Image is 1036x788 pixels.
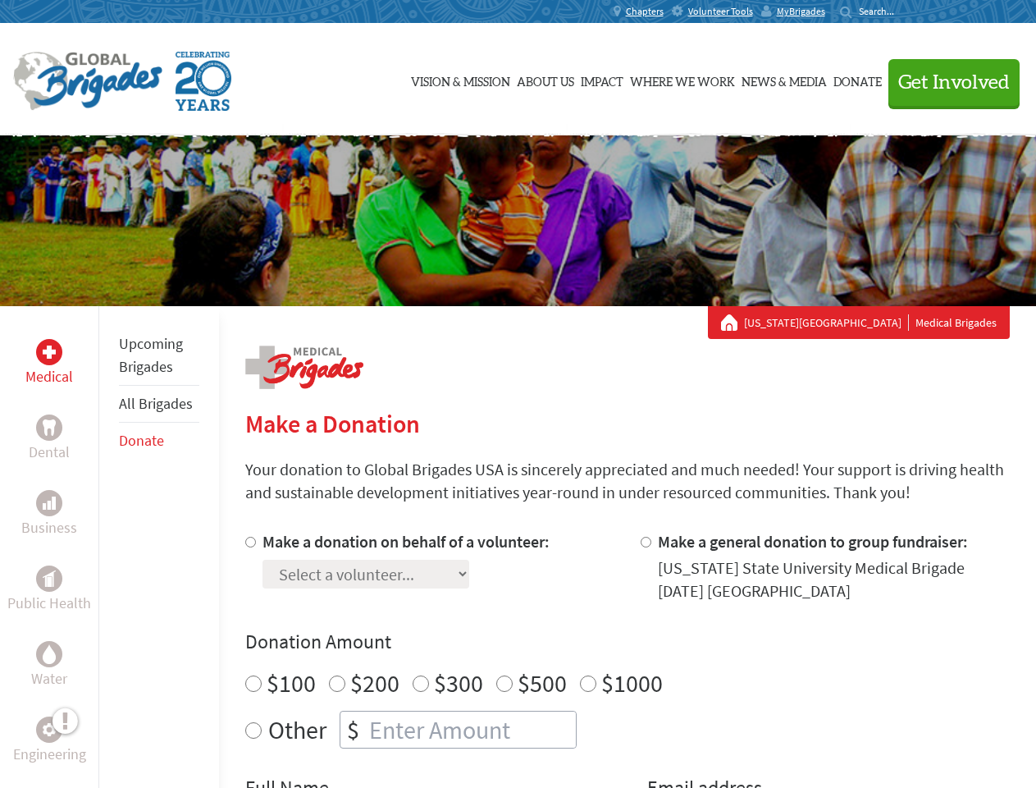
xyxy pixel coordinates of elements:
[245,629,1010,655] h4: Donation Amount
[119,386,199,423] li: All Brigades
[245,409,1010,438] h2: Make a Donation
[518,667,567,699] label: $500
[43,570,56,587] img: Public Health
[859,5,906,17] input: Search...
[36,566,62,592] div: Public Health
[13,717,86,766] a: EngineeringEngineering
[744,314,909,331] a: [US_STATE][GEOGRAPHIC_DATA]
[742,39,827,121] a: News & Media
[350,667,399,699] label: $200
[36,490,62,516] div: Business
[630,39,735,121] a: Where We Work
[29,441,70,464] p: Dental
[31,667,67,690] p: Water
[721,314,997,331] div: Medical Brigades
[176,52,231,111] img: Global Brigades Celebrating 20 Years
[36,415,62,441] div: Dental
[777,5,825,18] span: MyBrigades
[13,743,86,766] p: Engineering
[658,557,1010,602] div: [US_STATE] State University Medical Brigade [DATE] [GEOGRAPHIC_DATA]
[43,497,56,510] img: Business
[245,458,1010,504] p: Your donation to Global Brigades USA is sincerely appreciated and much needed! Your support is dr...
[340,712,366,748] div: $
[898,73,1010,93] span: Get Involved
[601,667,663,699] label: $1000
[25,365,73,388] p: Medical
[43,644,56,663] img: Water
[833,39,882,121] a: Donate
[262,531,550,552] label: Make a donation on behalf of a volunteer:
[36,641,62,667] div: Water
[245,346,363,389] img: logo-medical.png
[119,431,164,450] a: Donate
[268,711,326,749] label: Other
[36,717,62,743] div: Engineering
[43,346,56,359] img: Medical
[21,490,77,539] a: BusinessBusiness
[267,667,316,699] label: $100
[119,334,183,376] a: Upcoming Brigades
[119,394,193,413] a: All Brigades
[581,39,623,121] a: Impact
[7,592,91,615] p: Public Health
[626,5,664,18] span: Chapters
[13,52,162,111] img: Global Brigades Logo
[43,723,56,736] img: Engineering
[366,712,576,748] input: Enter Amount
[411,39,510,121] a: Vision & Mission
[888,59,1020,106] button: Get Involved
[434,667,483,699] label: $300
[658,531,968,552] label: Make a general donation to group fundraiser:
[36,339,62,365] div: Medical
[31,641,67,690] a: WaterWater
[7,566,91,615] a: Public HealthPublic Health
[119,326,199,386] li: Upcoming Brigades
[43,419,56,435] img: Dental
[29,415,70,464] a: DentalDental
[21,516,77,539] p: Business
[119,423,199,459] li: Donate
[25,339,73,388] a: MedicalMedical
[517,39,574,121] a: About Us
[688,5,753,18] span: Volunteer Tools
